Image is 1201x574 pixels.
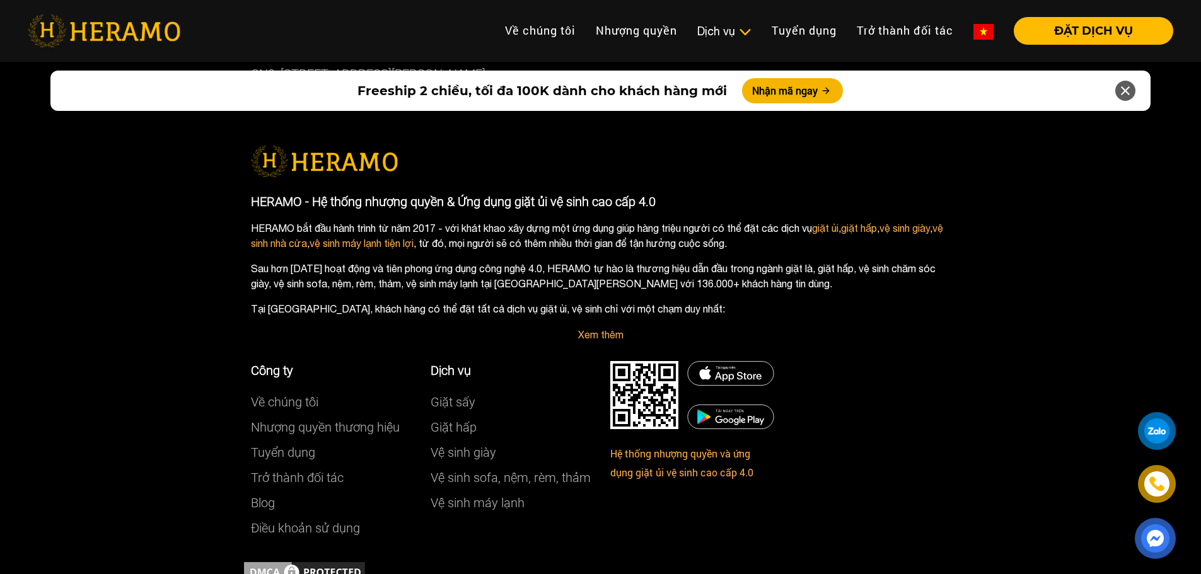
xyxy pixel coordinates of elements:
[1150,477,1164,491] img: phone-icon
[586,17,687,44] a: Nhượng quyền
[742,78,843,103] button: Nhận mã ngay
[841,222,877,234] a: giặt hấp
[738,26,751,38] img: subToggleIcon
[251,445,315,460] a: Tuyển dụng
[28,14,180,47] img: heramo-logo.png
[431,394,475,410] a: Giặt sấy
[431,470,591,485] a: Vệ sinh sofa, nệm, rèm, thảm
[973,24,994,40] img: vn-flag.png
[251,261,951,291] p: Sau hơn [DATE] hoạt động và tiên phong ứng dụng công nghệ 4.0, HERAMO tự hào là thương hiệu dẫn đ...
[431,495,525,510] a: Vệ sinh máy lạnh
[697,23,751,40] div: Dịch vụ
[847,17,963,44] a: Trở thành đối tác
[431,361,591,380] p: Dịch vụ
[431,445,496,460] a: Vệ sinh giày
[1004,25,1173,37] a: ĐẶT DỊCH VỤ
[251,221,951,251] p: HERAMO bắt đầu hành trình từ năm 2017 - với khát khao xây dựng một ứng dụng giúp hàng triệu người...
[357,81,727,100] span: Freeship 2 chiều, tối đa 100K dành cho khách hàng mới
[251,361,412,380] p: Công ty
[687,361,774,386] img: DMCA.com Protection Status
[251,520,360,536] a: Điều khoản sử dụng
[610,447,753,479] a: Hệ thống nhượng quyền và ứng dụng giặt ủi vệ sinh cao cấp 4.0
[251,394,318,410] a: Về chúng tôi
[251,495,275,510] a: Blog
[879,222,930,234] a: vệ sinh giày
[687,405,774,429] img: DMCA.com Protection Status
[251,420,400,435] a: Nhượng quyền thương hiệu
[310,238,414,249] a: vệ sinh máy lạnh tiện lợi
[762,17,847,44] a: Tuyển dụng
[431,420,477,435] a: Giặt hấp
[812,222,838,234] a: giặt ủi
[1014,17,1173,45] button: ĐẶT DỊCH VỤ
[251,146,398,177] img: logo
[1140,467,1174,501] a: phone-icon
[251,192,951,211] p: HERAMO - Hệ thống nhượng quyền & Ứng dụng giặt ủi vệ sinh cao cấp 4.0
[610,361,678,429] img: DMCA.com Protection Status
[251,301,951,316] p: Tại [GEOGRAPHIC_DATA], khách hàng có thể đặt tất cả dịch vụ giặt ủi, vệ sinh chỉ với một chạm duy...
[495,17,586,44] a: Về chúng tôi
[578,329,624,340] a: Xem thêm
[251,470,344,485] a: Trở thành đối tác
